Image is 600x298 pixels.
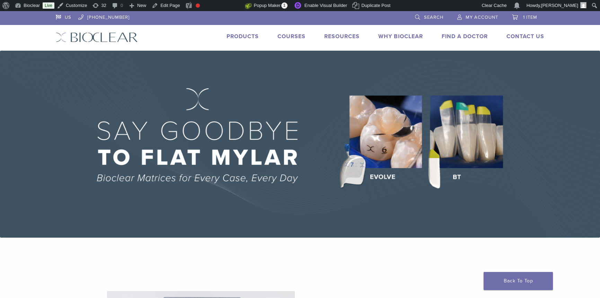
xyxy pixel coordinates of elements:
[466,15,498,20] span: My Account
[196,3,200,8] div: Focus keyphrase not set
[281,2,288,9] span: 1
[78,11,130,22] a: [PHONE_NUMBER]
[415,11,443,22] a: Search
[378,33,423,40] a: Why Bioclear
[523,15,537,20] span: 1 item
[484,272,553,290] a: Back To Top
[541,3,578,8] span: [PERSON_NAME]
[206,2,245,10] img: Views over 48 hours. Click for more Jetpack Stats.
[506,33,544,40] a: Contact Us
[227,33,259,40] a: Products
[56,11,71,22] a: US
[442,33,488,40] a: Find A Doctor
[43,2,54,9] a: Live
[512,11,537,22] a: 1 item
[56,32,138,42] img: Bioclear
[277,33,306,40] a: Courses
[424,15,443,20] span: Search
[457,11,498,22] a: My Account
[324,33,360,40] a: Resources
